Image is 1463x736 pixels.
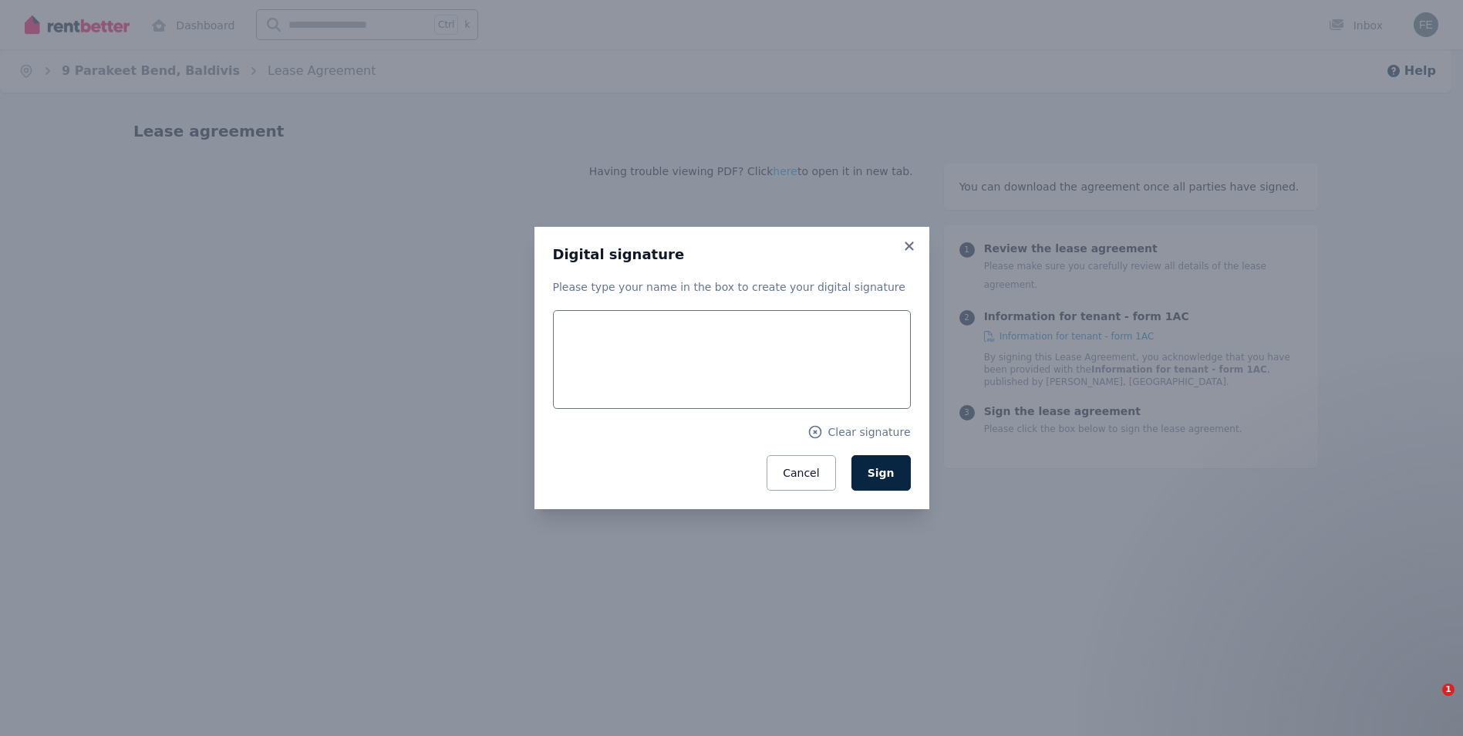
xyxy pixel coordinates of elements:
button: Cancel [767,455,835,491]
button: Sign [851,455,911,491]
iframe: Intercom live chat [1411,684,1448,721]
span: Sign [868,467,895,479]
span: Clear signature [828,424,910,440]
span: 1 [1442,684,1455,696]
p: Please type your name in the box to create your digital signature [553,279,911,295]
h3: Digital signature [553,245,911,264]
